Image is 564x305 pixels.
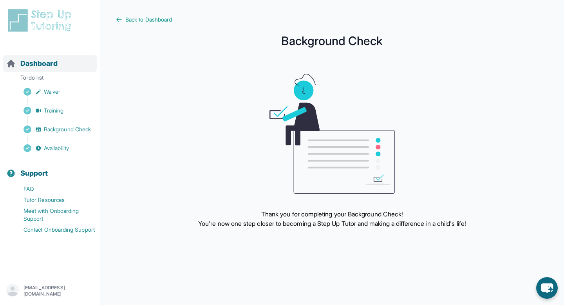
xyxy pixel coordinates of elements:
a: Meet with Onboarding Support [6,205,100,224]
a: FAQ [6,183,100,194]
button: Dashboard [3,45,97,72]
h1: Background Check [116,36,548,45]
span: Training [44,107,64,114]
a: Background Check [6,124,100,135]
a: Contact Onboarding Support [6,224,100,235]
span: Back to Dashboard [125,16,172,24]
button: [EMAIL_ADDRESS][DOMAIN_NAME] [6,284,94,298]
button: Support [3,155,97,182]
p: You're now one step closer to becoming a Step Up Tutor and making a difference in a child's life! [198,219,466,228]
button: chat-button [536,277,558,299]
span: Dashboard [20,58,58,69]
img: meeting graphic [269,74,395,194]
a: Tutor Resources [6,194,100,205]
span: Availability [44,144,69,152]
a: Dashboard [6,58,58,69]
span: Background Check [44,125,91,133]
a: Training [6,105,100,116]
a: Back to Dashboard [116,16,548,24]
span: Support [20,168,48,179]
a: Availability [6,143,100,154]
p: To-do list [3,74,97,85]
span: Waiver [44,88,60,96]
a: Waiver [6,86,100,97]
p: [EMAIL_ADDRESS][DOMAIN_NAME] [23,285,94,297]
p: Thank you for completing your Background Check! [198,209,466,219]
img: logo [6,8,76,33]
